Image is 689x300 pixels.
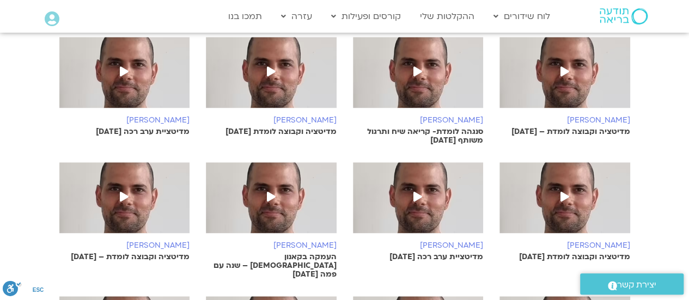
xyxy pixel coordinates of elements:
[59,37,190,119] img: %D7%93%D7%A7%D7%9C-jpg.avif
[326,6,406,27] a: קורסים ופעילות
[59,241,190,250] h6: [PERSON_NAME]
[206,37,337,136] a: [PERSON_NAME] מדיטציה וקבוצה לומדת [DATE]
[206,127,337,136] p: מדיטציה וקבוצה לומדת [DATE]
[499,127,630,136] p: מדיטציה וקבוצה לומדת – [DATE]
[223,6,267,27] a: תמכו בנו
[580,273,684,295] a: יצירת קשר
[59,162,190,244] img: %D7%93%D7%A7%D7%9C-jpg.avif
[206,162,337,244] img: %D7%93%D7%A7%D7%9C-jpg.avif
[206,37,337,119] img: %D7%93%D7%A7%D7%9C-jpg.avif
[59,127,190,136] p: מדיטציית ערב רכה [DATE]
[499,241,630,250] h6: [PERSON_NAME]
[206,241,337,250] h6: [PERSON_NAME]
[206,162,337,279] a: [PERSON_NAME] העמקה בקאנון [DEMOGRAPHIC_DATA] – שנה עם פמה [DATE]
[499,253,630,261] p: מדיטציה וקבוצה לומדת [DATE]
[488,6,556,27] a: לוח שידורים
[276,6,318,27] a: עזרה
[353,116,484,125] h6: [PERSON_NAME]
[600,8,648,25] img: תודעה בריאה
[499,162,630,244] img: %D7%93%D7%A7%D7%9C-jpg.avif
[499,37,630,119] img: %D7%93%D7%A7%D7%9C-jpg.avif
[59,37,190,136] a: [PERSON_NAME] מדיטציית ערב רכה [DATE]
[499,37,630,136] a: [PERSON_NAME] מדיטציה וקבוצה לומדת – [DATE]
[206,253,337,279] p: העמקה בקאנון [DEMOGRAPHIC_DATA] – שנה עם פמה [DATE]
[206,116,337,125] h6: [PERSON_NAME]
[353,37,484,119] img: %D7%93%D7%A7%D7%9C-jpg.avif
[353,37,484,145] a: [PERSON_NAME] סנגהה לומדת- קריאה שיח ותרגול משותף [DATE]
[353,241,484,250] h6: [PERSON_NAME]
[353,162,484,244] img: %D7%93%D7%A7%D7%9C-jpg.avif
[414,6,480,27] a: ההקלטות שלי
[353,127,484,145] p: סנגהה לומדת- קריאה שיח ותרגול משותף [DATE]
[499,116,630,125] h6: [PERSON_NAME]
[59,162,190,261] a: [PERSON_NAME] מדיטציה וקבוצה לומדת – [DATE]
[353,162,484,261] a: [PERSON_NAME] מדיטציית ערב רכה [DATE]
[499,162,630,261] a: [PERSON_NAME] מדיטציה וקבוצה לומדת [DATE]
[59,253,190,261] p: מדיטציה וקבוצה לומדת – [DATE]
[59,116,190,125] h6: [PERSON_NAME]
[353,253,484,261] p: מדיטציית ערב רכה [DATE]
[617,278,656,292] span: יצירת קשר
